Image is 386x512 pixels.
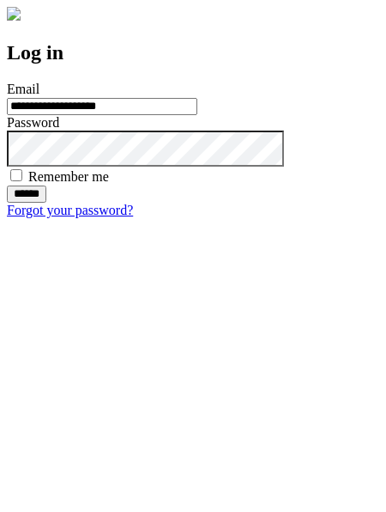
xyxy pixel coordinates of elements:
a: Forgot your password? [7,203,133,217]
label: Remember me [28,169,109,184]
h2: Log in [7,41,379,64]
img: logo-4e3dc11c47720685a147b03b5a06dd966a58ff35d612b21f08c02c0306f2b779.png [7,7,21,21]
label: Password [7,115,59,130]
label: Email [7,82,39,96]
